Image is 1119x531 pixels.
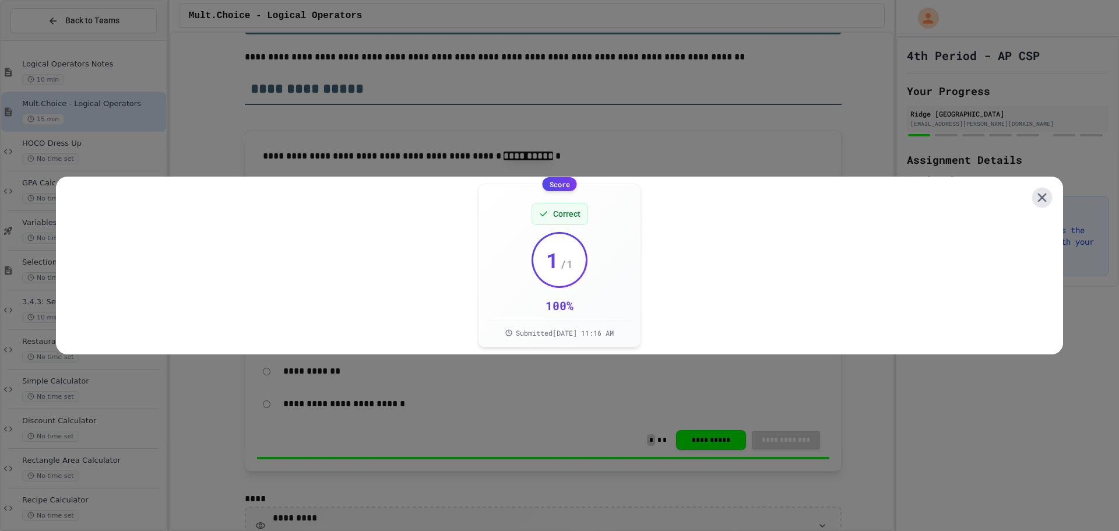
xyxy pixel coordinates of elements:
span: Submitted [DATE] 11:16 AM [516,328,614,337]
div: 100 % [546,297,573,314]
span: / 1 [560,256,573,272]
div: Score [543,177,577,191]
span: 1 [546,248,559,272]
span: Correct [553,208,580,220]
